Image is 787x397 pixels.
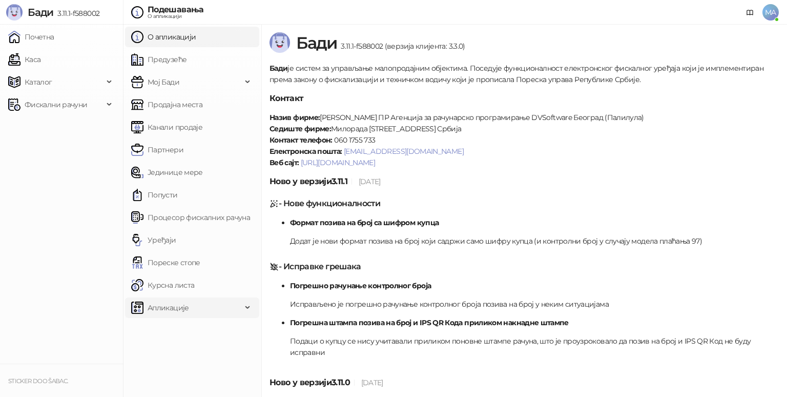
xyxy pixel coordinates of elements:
a: О апликацији [131,27,196,47]
a: Документација [742,4,758,21]
h5: - Нове функционалности [270,197,779,210]
span: Фискални рачуни [25,94,87,115]
h5: Ново у верзији 3.11.1 [270,175,779,188]
strong: Формат позива на број са шифром купца [290,218,439,227]
span: Бади [296,33,337,53]
a: [EMAIL_ADDRESS][DOMAIN_NAME] [344,147,464,156]
strong: Седиште фирме: [270,124,331,133]
img: Logo [270,32,290,53]
span: MA [762,4,779,21]
strong: Контакт телефон: [270,135,333,145]
p: Додат је нови формат позива на број који садржи само шифру купца (и контролни број у случају моде... [290,235,779,247]
span: 3.11.1-f588002 (верзија клијента: 3.3.0) [337,42,465,51]
span: 3.11.1-f588002 [53,9,99,18]
h5: Ново у верзији 3.11.0 [270,376,779,389]
span: Мој Бади [148,72,179,92]
div: О апликацији [148,14,204,19]
strong: Електронска пошта: [270,147,342,156]
span: Каталог [25,72,52,92]
p: је систем за управљање малопродајним објектима. Поседује функционалност електронског фискалног ур... [270,63,779,85]
a: Јединице мере [131,162,203,183]
span: [DATE] [359,177,381,186]
a: Почетна [8,27,54,47]
img: Logo [6,4,23,21]
span: [DATE] [361,378,383,387]
strong: Погрешна штампа позива на број и IPS QR Кода приликом накнадне штампе [290,318,569,327]
a: Продајна места [131,94,202,115]
a: Курсна листа [131,275,194,295]
a: Попусти [131,185,178,205]
span: Апликације [148,297,189,318]
div: Подешавања [148,6,204,14]
strong: Веб сајт: [270,158,299,167]
h5: - Исправке грешака [270,261,779,273]
p: Подаци о купцу се нису учитавали приликом поновне штампе рачуна, што је проузроковало да позив на... [290,335,779,358]
span: Бади [28,6,53,18]
a: Предузеће [131,49,187,70]
a: Партнери [131,140,183,160]
a: Пореске стопе [131,252,200,273]
a: [URL][DOMAIN_NAME] [301,158,375,167]
p: Исправљено је погрешно рачунање контролног броја позива на број у неким ситуацијама [290,299,779,310]
strong: Бади [270,64,287,73]
a: Процесор фискалних рачуна [131,207,250,228]
p: [PERSON_NAME] ПР Агенција за рачунарско програмирање DVSoftware Београд (Палилула) Милорада [STRE... [270,112,779,168]
small: STICKER DOO ŠABAC. [8,378,68,385]
a: Уређаји [131,230,176,250]
a: Каса [8,49,40,70]
strong: Назив фирме: [270,113,320,122]
h5: Контакт [270,92,779,105]
a: Канали продаје [131,117,202,137]
strong: Погрешно рачунање контролног броја [290,281,431,290]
